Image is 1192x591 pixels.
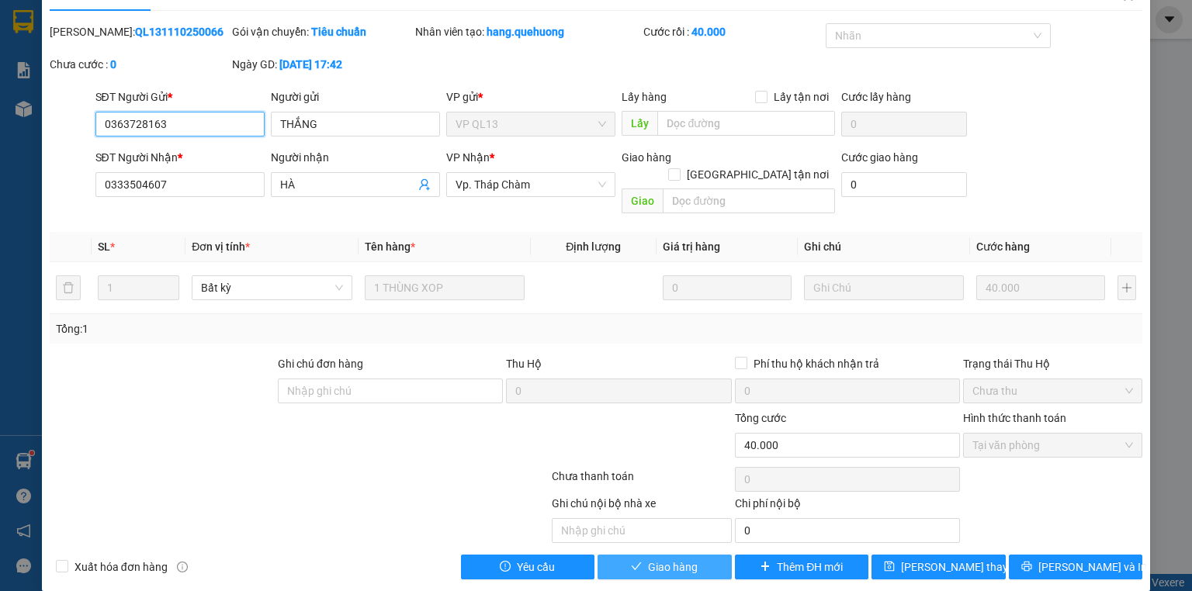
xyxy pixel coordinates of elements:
[976,240,1030,253] span: Cước hàng
[841,172,967,197] input: Cước giao hàng
[901,558,1025,575] span: [PERSON_NAME] thay đổi
[663,240,720,253] span: Giá trị hàng
[681,166,835,183] span: [GEOGRAPHIC_DATA] tận nơi
[271,88,440,105] div: Người gửi
[232,23,411,40] div: Gói vận chuyển:
[461,555,595,579] button: exclamation-circleYêu cầu
[552,495,731,518] div: Ghi chú nội bộ nhà xe
[663,275,792,300] input: 0
[963,412,1066,424] label: Hình thức thanh toán
[598,555,732,579] button: checkGiao hàng
[446,151,490,164] span: VP Nhận
[663,188,835,213] input: Dọc đường
[777,558,843,575] span: Thêm ĐH mới
[768,88,835,105] span: Lấy tận nơi
[418,178,431,191] span: user-add
[311,26,366,38] b: Tiêu chuẩn
[201,276,342,299] span: Bất kỳ
[747,355,885,372] span: Phí thu hộ khách nhận trả
[550,468,733,495] div: Chưa thanh toán
[963,355,1142,372] div: Trạng thái Thu Hộ
[691,26,726,38] b: 40.000
[622,151,671,164] span: Giao hàng
[972,434,1133,457] span: Tại văn phòng
[552,518,731,543] input: Nhập ghi chú
[68,558,174,575] span: Xuất hóa đơn hàng
[735,495,960,518] div: Chi phí nội bộ
[415,23,640,40] div: Nhân viên tạo:
[566,240,621,253] span: Định lượng
[271,149,440,166] div: Người nhận
[622,91,667,103] span: Lấy hàng
[657,111,835,136] input: Dọc đường
[648,558,698,575] span: Giao hàng
[446,88,615,105] div: VP gửi
[95,88,265,105] div: SĐT Người Gửi
[976,275,1105,300] input: 0
[278,358,363,370] label: Ghi chú đơn hàng
[841,91,911,103] label: Cước lấy hàng
[500,561,511,573] span: exclamation-circle
[631,561,642,573] span: check
[798,232,970,262] th: Ghi chú
[278,378,503,403] input: Ghi chú đơn hàng
[1009,555,1143,579] button: printer[PERSON_NAME] và In
[1038,558,1147,575] span: [PERSON_NAME] và In
[192,240,250,253] span: Đơn vị tính
[487,26,564,38] b: hang.quehuong
[760,561,771,573] span: plus
[50,56,229,73] div: Chưa cước :
[735,555,869,579] button: plusThêm ĐH mới
[365,240,415,253] span: Tên hàng
[279,58,342,71] b: [DATE] 17:42
[100,22,149,149] b: Biên nhận gởi hàng hóa
[56,275,81,300] button: delete
[50,23,229,40] div: [PERSON_NAME]:
[622,111,657,136] span: Lấy
[506,358,542,370] span: Thu Hộ
[804,275,964,300] input: Ghi Chú
[643,23,823,40] div: Cước rồi :
[135,26,223,38] b: QL131110250066
[98,240,110,253] span: SL
[841,151,918,164] label: Cước giao hàng
[456,112,606,136] span: VP QL13
[884,561,895,573] span: save
[365,275,525,300] input: VD: Bàn, Ghế
[19,100,85,173] b: An Anh Limousine
[972,379,1133,403] span: Chưa thu
[95,149,265,166] div: SĐT Người Nhận
[517,558,555,575] span: Yêu cầu
[232,56,411,73] div: Ngày GD:
[871,555,1006,579] button: save[PERSON_NAME] thay đổi
[1117,275,1136,300] button: plus
[1021,561,1032,573] span: printer
[456,173,606,196] span: Vp. Tháp Chàm
[110,58,116,71] b: 0
[735,412,786,424] span: Tổng cước
[841,112,967,137] input: Cước lấy hàng
[177,562,188,572] span: info-circle
[622,188,663,213] span: Giao
[56,320,461,337] div: Tổng: 1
